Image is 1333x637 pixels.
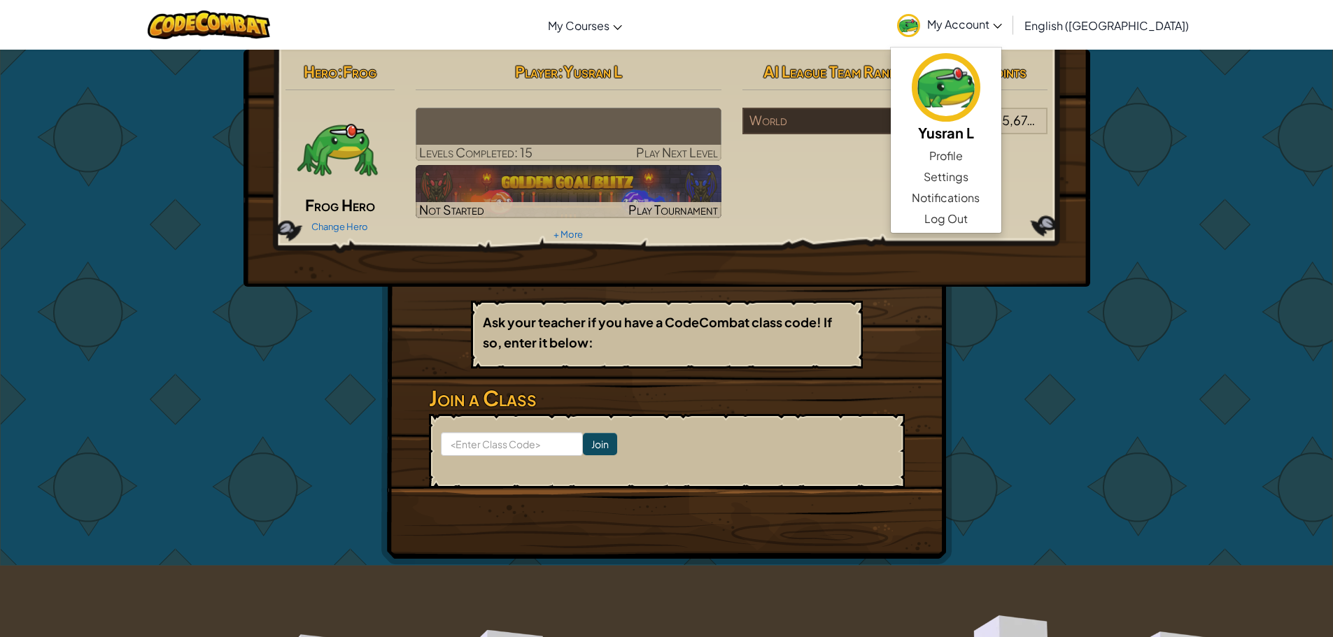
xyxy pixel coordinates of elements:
a: Log Out [891,208,1001,229]
a: Profile [891,145,1001,166]
span: Play Tournament [628,201,718,217]
span: English ([GEOGRAPHIC_DATA]) [1024,18,1189,33]
span: Hero [304,62,337,81]
span: My Courses [548,18,609,33]
a: My Account [890,3,1009,47]
img: CodeCombat logo [148,10,270,39]
a: World#4,766,556/8,105,674players [742,121,1048,137]
span: Levels Completed: 15 [419,144,533,160]
img: Codecombat-Pets-Frog-01.png [295,108,379,192]
input: <Enter Class Code> [441,432,583,456]
div: World [742,108,895,134]
a: English ([GEOGRAPHIC_DATA]) [1017,6,1196,44]
span: Not Started [419,201,484,217]
span: Player [515,62,558,81]
img: avatar [897,14,920,37]
span: My Account [927,17,1002,31]
span: Notifications [912,189,980,206]
span: Frog Hero [305,195,375,215]
a: Yusran L [891,51,1001,145]
a: Settings [891,166,1001,187]
h5: Yusran L [905,122,987,143]
span: : [337,62,343,81]
span: Yusran L [563,62,622,81]
span: 8,105,674 [977,112,1035,128]
a: Not StartedPlay Tournament [416,165,721,218]
a: + More [553,229,583,240]
a: Notifications [891,187,1001,208]
h3: Join a Class [429,382,905,414]
span: Play Next Level [636,144,718,160]
input: Join [583,433,617,455]
img: Golden Goal [416,165,721,218]
span: players [1036,112,1074,128]
a: Play Next Level [416,108,721,161]
a: Change Hero [311,221,368,232]
span: AI League Team Rankings [763,62,922,81]
a: My Courses [541,6,629,44]
span: Frog [343,62,376,81]
img: avatar [912,53,980,122]
b: Ask your teacher if you have a CodeCombat class code! If so, enter it below: [483,314,832,350]
span: : [558,62,563,81]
